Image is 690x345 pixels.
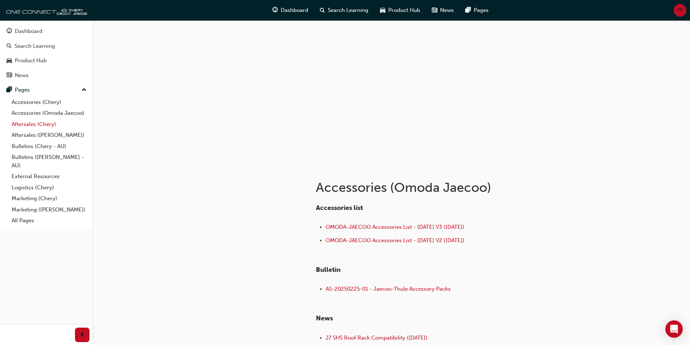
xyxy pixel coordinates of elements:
[9,215,89,226] a: All Pages
[7,72,12,79] span: news-icon
[3,39,89,53] a: Search Learning
[326,224,464,230] a: OMODA-JAECOO Accessories List - [DATE] V3 ([DATE])
[80,331,85,340] span: prev-icon
[320,6,325,15] span: search-icon
[81,85,87,95] span: up-icon
[326,286,451,292] a: AS-20250225-01 - Jaecoo-Thule Accessory Packs
[426,3,460,18] a: news-iconNews
[14,42,55,50] div: Search Learning
[326,237,464,244] a: OMODA-JAECOO Accessories List - [DATE] V2 ([DATE])
[326,335,427,341] a: J7 SHS Roof Rack Compatibility ([DATE])
[9,119,89,130] a: Aftersales (Chery)
[316,266,340,274] span: Bulletin
[15,27,42,35] div: Dashboard
[316,204,363,212] span: Accessories list
[9,204,89,215] a: Marketing ([PERSON_NAME])
[281,6,308,14] span: Dashboard
[316,180,553,195] h1: Accessories (Omoda Jaecoo)
[9,193,89,204] a: Marketing (Chery)
[432,6,437,15] span: news-icon
[15,86,30,94] div: Pages
[316,314,333,322] span: ​News
[677,6,683,14] span: PF
[474,6,489,14] span: Pages
[267,3,314,18] a: guage-iconDashboard
[388,6,420,14] span: Product Hub
[3,83,89,97] button: Pages
[374,3,426,18] a: car-iconProduct Hub
[7,28,12,35] span: guage-icon
[465,6,471,15] span: pages-icon
[272,6,278,15] span: guage-icon
[440,6,454,14] span: News
[9,97,89,108] a: Accessories (Chery)
[665,320,683,338] div: Open Intercom Messenger
[380,6,385,15] span: car-icon
[9,152,89,171] a: Bulletins ([PERSON_NAME] - AU)
[7,87,12,93] span: pages-icon
[9,171,89,182] a: External Resources
[3,69,89,82] a: News
[15,56,47,65] div: Product Hub
[9,108,89,119] a: Accessories (Omoda Jaecoo)
[3,54,89,67] a: Product Hub
[9,130,89,141] a: Aftersales ([PERSON_NAME])
[4,3,87,17] img: oneconnect
[3,23,89,83] button: DashboardSearch LearningProduct HubNews
[7,58,12,64] span: car-icon
[460,3,494,18] a: pages-iconPages
[328,6,368,14] span: Search Learning
[15,71,29,80] div: News
[674,4,686,17] button: PF
[7,43,12,50] span: search-icon
[9,182,89,193] a: Logistics (Chery)
[9,141,89,152] a: Bulletins (Chery - AU)
[3,25,89,38] a: Dashboard
[314,3,374,18] a: search-iconSearch Learning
